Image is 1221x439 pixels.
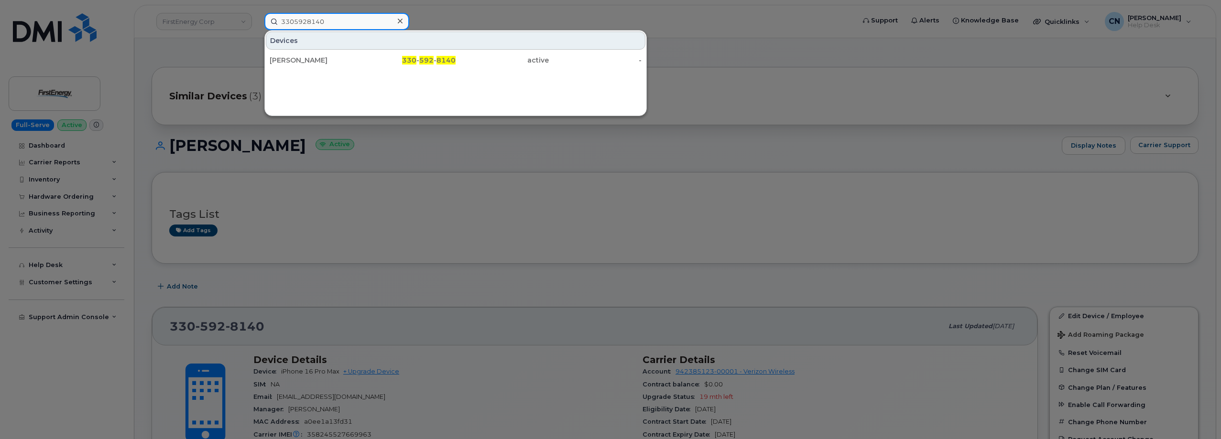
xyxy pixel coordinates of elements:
[419,56,434,64] span: 592
[363,55,456,65] div: - -
[270,55,363,65] div: [PERSON_NAME]
[436,56,456,64] span: 8140
[266,52,645,69] a: [PERSON_NAME]330-592-8140active-
[402,56,416,64] span: 330
[549,55,642,65] div: -
[266,32,645,50] div: Devices
[456,55,549,65] div: active
[1179,397,1214,432] iframe: Messenger Launcher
